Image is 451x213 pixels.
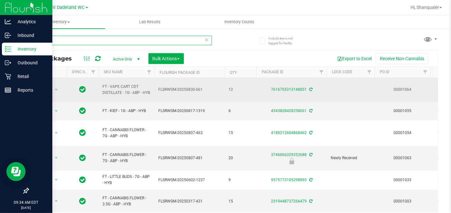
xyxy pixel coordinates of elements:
[230,70,237,75] a: Qty
[216,19,263,25] span: Inventory Counts
[79,175,86,184] span: In Sync
[308,153,312,157] span: Sync from Compliance System
[102,152,151,164] span: FT - CANNABIS FLOWER - 7G - ABP - HYB
[364,67,375,78] a: Filter
[52,129,60,138] span: select
[131,19,169,25] span: Lab Results
[33,55,78,62] span: All Packages
[102,195,151,207] span: FT - CANNABIS FLOWER - 3.5G - ABP - HYB
[158,108,221,114] span: FLSRWGM-20250817-1319
[5,46,11,52] inline-svg: Inventory
[229,87,253,93] span: 12
[158,198,221,204] span: FLSRWGM-20250317-431
[308,109,312,113] span: Sync from Compliance System
[79,197,86,206] span: In Sync
[11,18,49,25] p: Analytics
[158,87,221,93] span: FLSRWGM-20250830-661
[5,32,11,39] inline-svg: Inbound
[52,197,60,206] span: select
[15,19,105,25] span: Inventory
[394,178,412,182] a: 00001033
[271,199,307,203] a: 2319448737266479
[52,85,60,94] span: select
[229,198,253,204] span: 15
[79,153,86,162] span: In Sync
[11,59,49,67] p: Outbound
[158,177,221,183] span: FLSRWGM-20250602-1237
[79,85,86,94] span: In Sync
[79,106,86,115] span: In Sync
[394,156,412,160] a: 00001063
[3,200,49,205] p: 09:34 AM EDT
[229,130,253,136] span: 15
[331,155,371,161] span: Newly Received
[102,127,151,139] span: FT - CANNABIS FLOWER - 7G - ABP - HYB
[394,87,412,92] a: 00001064
[271,131,307,135] a: 4188312604868462
[262,70,283,74] a: Package ID
[229,155,253,161] span: 20
[104,70,123,74] a: SKU Name
[28,36,212,45] input: Search Package ID, Item Name, SKU, Lot or Part Number...
[11,32,49,39] p: Inbound
[3,205,49,210] p: [DATE]
[105,15,195,29] a: Lab Results
[15,15,105,29] a: Inventory
[42,5,85,10] span: Miami Dadeland WC
[271,178,307,182] a: 9575773105298893
[144,67,154,78] a: Filter
[160,70,200,75] a: Flourish Package ID
[410,5,439,10] span: Hi, Shanquale!
[205,36,209,44] span: Clear
[153,56,180,61] span: Bulk Actions
[5,87,11,93] inline-svg: Reports
[52,175,60,184] span: select
[376,53,428,64] button: Receive Non-Cannabis
[11,73,49,80] p: Retail
[308,131,312,135] span: Sync from Compliance System
[420,67,431,78] a: Filter
[394,131,412,135] a: 00001054
[308,87,312,92] span: Sync from Compliance System
[102,84,151,96] span: FT - VAPE CART CDT DISTILLATE - 1G - ABP - HYB
[52,153,60,162] span: select
[394,109,412,113] a: 00001055
[195,15,284,29] a: Inventory Counts
[79,128,86,137] span: In Sync
[5,60,11,66] inline-svg: Outbound
[158,155,221,161] span: FLSRWGM-20250807-481
[332,70,352,74] a: Lock Code
[158,130,221,136] span: FLSRWGM-20250807-463
[308,178,312,182] span: Sync from Compliance System
[5,73,11,80] inline-svg: Retail
[5,18,11,25] inline-svg: Analytics
[72,70,96,74] a: Sync Status
[256,158,328,164] div: Newly Received
[229,177,253,183] span: 9
[380,70,389,74] a: PO ID
[229,108,253,114] span: 6
[316,67,327,78] a: Filter
[268,36,300,46] span: Include items not tagged for facility
[102,108,151,114] span: FT - KIEF - 1G - ABP - HYB
[271,87,307,92] a: 7616765313148851
[148,53,184,64] button: Bulk Actions
[394,199,412,203] a: 00001003
[52,107,60,116] span: select
[333,53,376,64] button: Export to Excel
[11,86,49,94] p: Reports
[11,45,49,53] p: Inventory
[271,153,307,157] a: 3746066329352688
[308,199,312,203] span: Sync from Compliance System
[271,109,307,113] a: 4343828428258061
[6,162,26,181] iframe: Resource center
[88,67,99,78] a: Filter
[102,174,151,186] span: FT - LITTLE BUDS - 7G - ABP - HYB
